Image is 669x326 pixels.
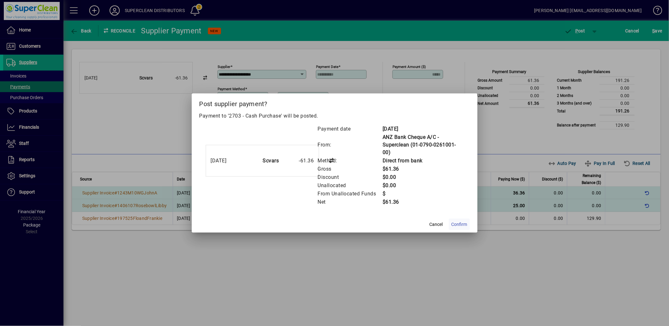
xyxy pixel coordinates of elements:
td: Unallocated [317,181,382,190]
p: Payment to '2703 - Cash Purchase' will be posted. [199,112,470,120]
td: $61.36 [382,198,463,206]
span: Cancel [430,221,443,228]
td: Method: [317,157,382,165]
button: Confirm [449,219,470,230]
td: Payment date [317,125,382,133]
td: Direct from bank [382,157,463,165]
td: From Unallocated Funds [317,190,382,198]
td: Discount [317,173,382,181]
td: $61.36 [382,165,463,173]
div: -61.36 [282,157,314,165]
span: Confirm [452,221,467,228]
td: $ [382,190,463,198]
td: $0.00 [382,173,463,181]
button: Cancel [426,219,446,230]
h2: Post supplier payment? [192,93,478,112]
td: ANZ Bank Cheque A/C - Superclean (01-0790-0261001-00) [382,133,463,157]
td: From: [317,133,382,157]
td: [DATE] [382,125,463,133]
td: Net [317,198,382,206]
strong: Scvars [263,158,279,164]
td: $0.00 [382,181,463,190]
div: [DATE] [211,157,236,165]
td: Gross [317,165,382,173]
